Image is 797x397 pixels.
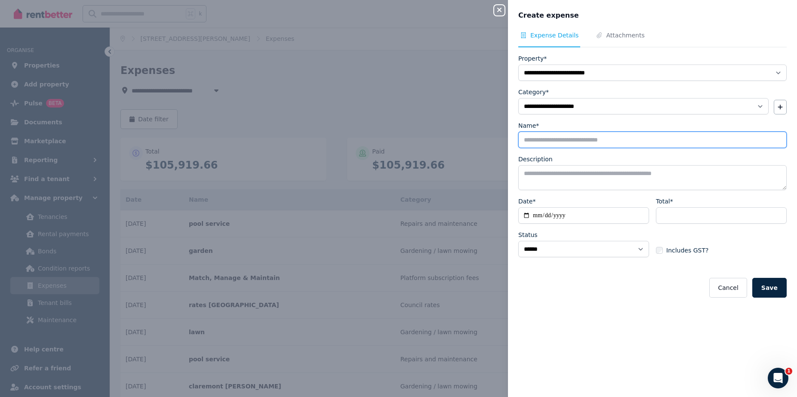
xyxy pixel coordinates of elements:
[606,31,644,40] span: Attachments
[656,197,673,206] label: Total*
[518,155,553,163] label: Description
[518,31,787,47] nav: Tabs
[709,278,747,298] button: Cancel
[518,88,549,96] label: Category*
[530,31,579,40] span: Expense Details
[518,197,535,206] label: Date*
[768,368,788,388] iframe: Intercom live chat
[656,247,663,254] input: Includes GST?
[518,121,539,130] label: Name*
[518,10,579,21] span: Create expense
[785,368,792,375] span: 1
[518,54,547,63] label: Property*
[666,246,708,255] span: Includes GST?
[518,231,538,239] label: Status
[752,278,787,298] button: Save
